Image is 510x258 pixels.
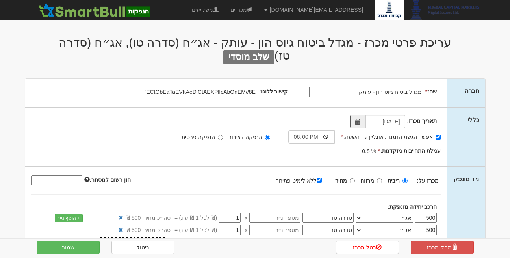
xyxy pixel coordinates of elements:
input: שם הסדרה * [302,225,354,235]
label: הנפקה לציבור [228,133,270,141]
input: ללא לימיט פתיחה [317,178,322,183]
span: (₪ לכל 1 ₪ ע.נ) [178,214,217,222]
a: מחק מכרז [411,241,474,254]
span: = [174,214,178,222]
input: מרווח [377,178,382,183]
label: נייר מונפק [454,175,479,183]
label: כללי [468,116,479,124]
span: % [371,147,376,155]
input: כמות [415,225,437,235]
input: מספר נייר [249,213,300,223]
label: שם: [425,88,437,95]
input: מחיר * [219,225,241,235]
input: מחיר * [219,213,241,223]
input: אפשר הגשת הזמנות אונליין עד השעה:* [436,135,441,140]
span: x [245,226,247,234]
input: שם הסדרה * [302,213,354,223]
label: אפשר הגשת הזמנות אונליין עד השעה: [341,133,441,141]
span: סה״כ מחיר: 500 ₪ [126,214,171,222]
span: x [245,214,247,222]
a: + הוסף נייר [55,214,83,222]
span: שלב מוסדי [223,50,274,64]
strong: הרכב יחידה מונפקת: [388,204,437,210]
input: הנפקה פרטית [218,135,223,140]
input: הנפקה לציבור [265,135,270,140]
span: (₪ לכל 1 ₪ ע.נ) [178,226,217,234]
label: עמלת התחייבות מוקדמת: [378,147,441,155]
span: = [174,226,178,234]
input: ריבית [402,178,408,183]
label: הנפקה פרטית [182,133,223,141]
strong: ריבית [388,178,400,184]
input: מחיר [350,178,355,183]
strong: מרווח [360,178,374,184]
strong: מכרז על: [417,178,439,184]
label: תאריך מכרז: [407,117,437,125]
img: SmartBull Logo [37,2,152,18]
span: סה״כ מחיר: 500 ₪ [126,226,171,234]
strong: מחיר [335,178,347,184]
h2: עריכת פרטי מכרז - מגדל ביטוח גיוס הון - עותק - אג״ח (סדרה טו), אג״ח (סדרה טז) [31,36,480,62]
a: ביטול [111,241,174,254]
label: ללא לימיט פתיחה [275,176,330,185]
input: כמות [415,213,437,223]
label: הון רשום למסחר: [84,176,131,184]
input: מספר נייר [249,225,300,235]
a: בטל מכרז [336,241,399,254]
label: חברה [465,86,479,95]
label: קישור ללוגו: [259,88,288,95]
button: שמור [37,241,100,254]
